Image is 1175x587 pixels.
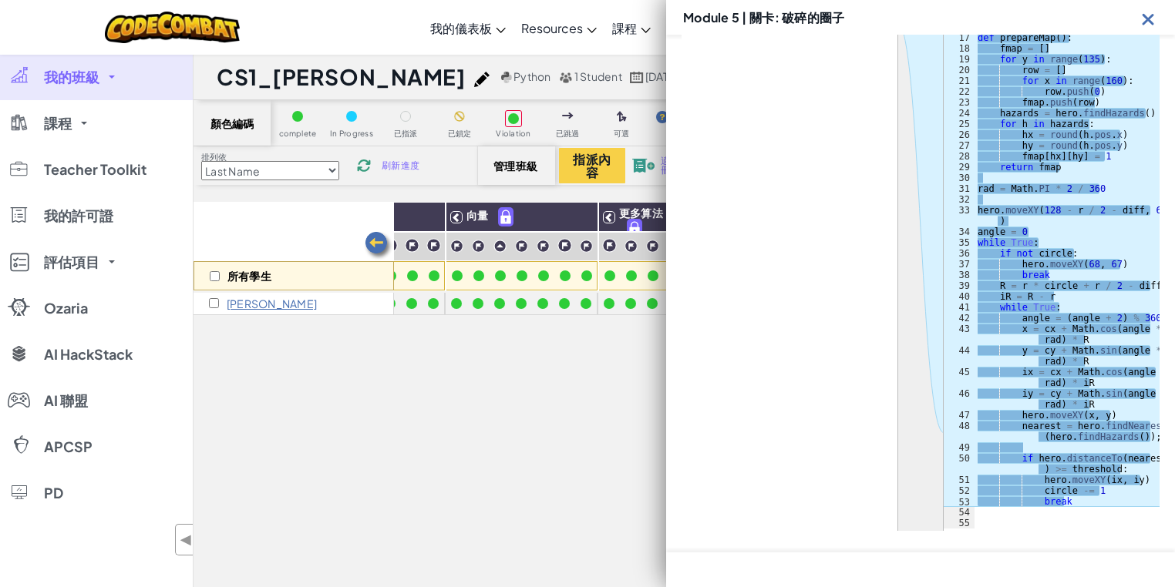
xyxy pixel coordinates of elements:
span: Violation [496,129,530,138]
div: 39 [944,280,975,291]
div: 17 [944,32,975,43]
img: IconLicenseApply.svg [632,159,655,173]
span: 已鎖定 [448,129,472,138]
img: IconChallengeLevel.svg [602,238,617,253]
img: IconChallengeLevel.svg [450,240,463,253]
img: IconChallengeLevel.svg [515,240,528,253]
img: IconChallengeLevel.svg [537,240,550,253]
span: In Progress [330,129,373,138]
img: IconChallengeLevel.svg [646,240,659,253]
span: 刷新進度 [382,161,419,170]
img: IconChallengeLevel.svg [580,240,593,253]
div: 25 [944,119,975,129]
span: complete [279,129,317,138]
span: 顏色編碼 [210,117,254,129]
span: Resources [521,20,583,36]
img: calendar.svg [630,72,644,83]
h3: Module 5 | 關卡: 破碎的圈子 [683,11,844,24]
span: ◀ [180,528,193,551]
div: 31 [944,183,975,194]
p: 所有學生 [227,270,271,282]
div: 53 [944,496,975,507]
span: 我的儀表板 [430,20,492,36]
span: Ozaria [44,301,88,315]
div: 36 [944,248,975,259]
div: 28 [944,151,975,162]
span: 向量 [466,208,488,222]
span: 課程 [44,116,72,130]
img: IconOptionalLevel.svg [617,111,627,123]
a: 我的儀表板 [423,7,513,49]
div: 23 [944,97,975,108]
div: 51 [944,475,975,485]
div: 54 [944,507,975,518]
div: 43 [944,324,975,345]
div: 26 [944,129,975,140]
div: 30 [944,173,975,183]
a: 課程 [604,7,658,49]
div: 38 [944,270,975,280]
div: 41 [944,302,975,313]
span: 我的許可證 [44,209,113,223]
h1: CS1_[PERSON_NAME] [217,62,466,92]
span: 管理班級 [493,159,539,172]
img: IconHint.svg [656,111,668,123]
img: Arrow_Left.png [363,230,394,261]
div: 22 [944,86,975,97]
div: 55 [944,518,975,528]
div: 32 [944,194,975,205]
div: 24 [944,108,975,119]
div: 20 [944,65,975,75]
img: IconPaidLevel.svg [499,208,513,226]
img: IconPaidLevel.svg [628,220,641,237]
span: AI 聯盟 [44,394,88,408]
span: 已指派 [394,129,418,138]
img: IconSkippedLevel.svg [562,112,574,119]
div: 46 [944,388,975,410]
span: AI HackStack [44,347,133,361]
div: 48 [944,421,975,442]
div: 52 [944,485,975,496]
span: 可選 [614,129,629,138]
img: IconChallengeLevel.svg [405,238,419,253]
div: 37 [944,259,975,270]
button: 指派內容 [559,148,625,183]
img: IconPracticeLevel.svg [493,240,507,253]
span: 更多算法 [619,206,663,220]
span: 1 Student [574,69,622,83]
span: 適用註冊碼 [661,156,696,175]
img: Icon_Exit.svg [1139,9,1158,29]
span: [DATE] [645,69,678,83]
div: 21 [944,75,975,86]
div: 19 [944,54,975,65]
img: IconReload.svg [351,156,376,175]
div: 33 [944,205,975,226]
div: 40 [944,291,975,302]
div: 35 [944,237,975,248]
div: 27 [944,140,975,151]
div: 50 [944,453,975,475]
div: 49 [944,442,975,453]
div: 44 [944,345,975,367]
div: 42 [944,313,975,324]
div: 29 [944,162,975,173]
img: iconPencil.svg [474,72,490,87]
img: MultipleUsers.png [559,72,573,83]
div: 45 [944,367,975,388]
label: 排列依 [201,151,339,163]
div: 47 [944,410,975,421]
p: Ruby W [227,297,317,310]
img: IconChallengeLevel.svg [625,240,638,253]
span: 已跳過 [556,129,580,138]
span: 我的班級 [44,70,99,84]
span: 評估項目 [44,255,99,269]
span: Teacher Toolkit [44,163,146,176]
img: IconChallengeLevel.svg [557,238,572,253]
span: Python [513,69,550,83]
div: 34 [944,226,975,237]
img: CodeCombat logo [105,12,240,43]
img: IconChallengeLevel.svg [472,240,485,253]
img: IconChallengeLevel.svg [426,238,441,253]
div: 18 [944,43,975,54]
